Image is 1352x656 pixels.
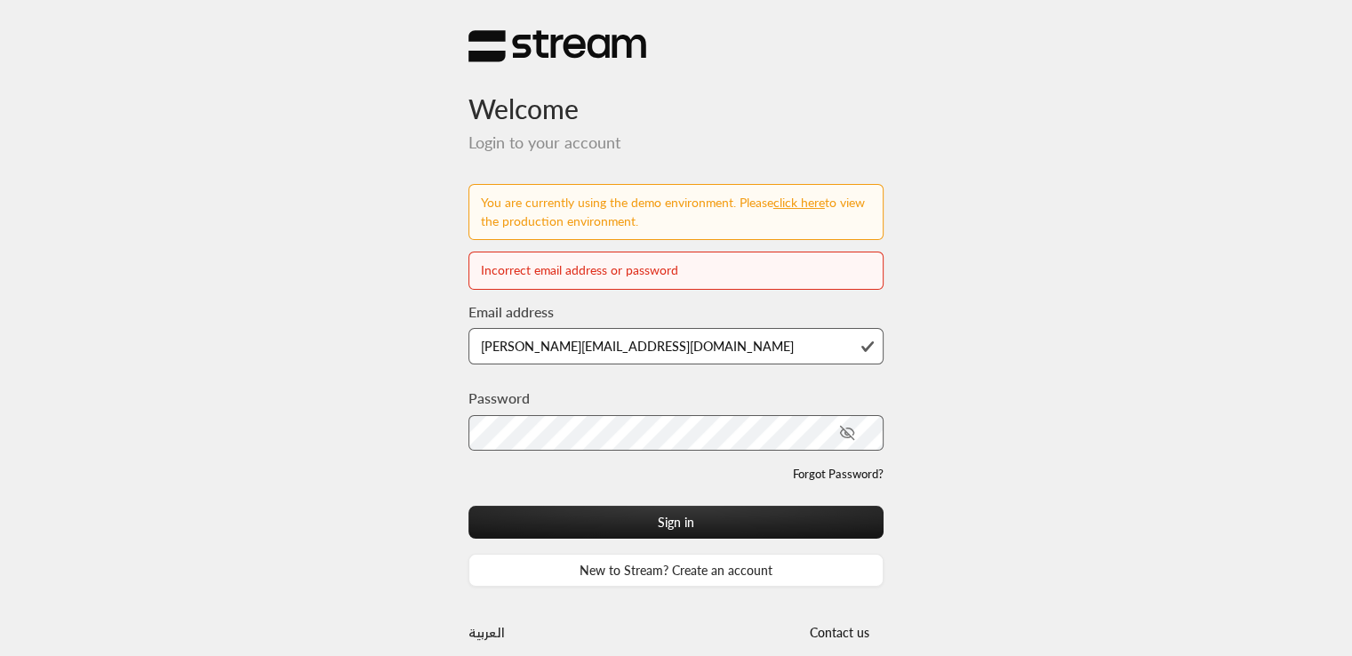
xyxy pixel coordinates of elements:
a: Forgot Password? [793,466,884,484]
a: Contact us [796,625,884,640]
input: Type your email here [468,328,884,364]
label: Email address [468,301,554,323]
h5: Login to your account [468,133,884,153]
label: Password [468,388,530,409]
div: You are currently using the demo environment. Please to view the production environment. [481,194,872,231]
button: Contact us [796,615,884,648]
h3: Welcome [468,63,884,124]
button: toggle password visibility [832,418,862,448]
div: Incorrect email address or password [481,261,872,280]
button: Sign in [468,506,884,539]
a: Click here [773,195,825,210]
a: العربية [468,615,505,648]
a: New to Stream? Create an account [468,554,884,587]
img: Stream Logo [468,29,646,64]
